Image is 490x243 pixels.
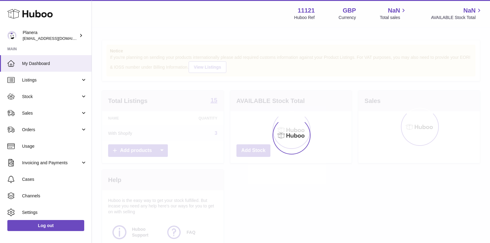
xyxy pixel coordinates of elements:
[7,31,17,40] img: saiyani@planera.care
[463,6,476,15] span: NaN
[380,6,407,21] a: NaN Total sales
[431,6,483,21] a: NaN AVAILABLE Stock Total
[22,193,87,199] span: Channels
[22,77,81,83] span: Listings
[388,6,400,15] span: NaN
[343,6,356,15] strong: GBP
[22,143,87,149] span: Usage
[431,15,483,21] span: AVAILABLE Stock Total
[22,177,87,182] span: Cases
[22,61,87,66] span: My Dashboard
[22,94,81,100] span: Stock
[298,6,315,15] strong: 11121
[380,15,407,21] span: Total sales
[7,220,84,231] a: Log out
[22,210,87,215] span: Settings
[23,30,78,41] div: Planera
[22,110,81,116] span: Sales
[22,127,81,133] span: Orders
[23,36,90,41] span: [EMAIL_ADDRESS][DOMAIN_NAME]
[339,15,356,21] div: Currency
[22,160,81,166] span: Invoicing and Payments
[294,15,315,21] div: Huboo Ref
